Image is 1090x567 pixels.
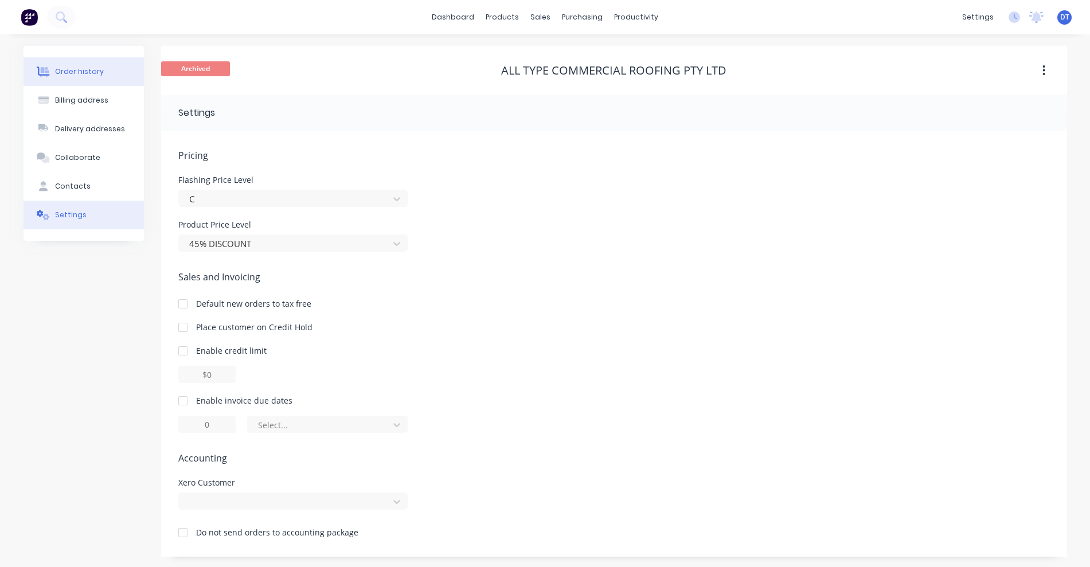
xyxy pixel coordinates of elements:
[55,95,108,105] div: Billing address
[525,9,556,26] div: sales
[196,321,312,333] div: Place customer on Credit Hold
[178,366,236,383] input: $0
[608,9,664,26] div: productivity
[956,9,999,26] div: settings
[196,345,267,357] div: Enable credit limit
[55,67,104,77] div: Order history
[178,451,1050,465] span: Accounting
[24,115,144,143] button: Delivery addresses
[178,479,408,487] div: Xero Customer
[21,9,38,26] img: Factory
[24,201,144,229] button: Settings
[196,298,311,310] div: Default new orders to tax free
[178,270,1050,284] span: Sales and Invoicing
[196,394,292,406] div: Enable invoice due dates
[178,416,236,433] input: 0
[426,9,480,26] a: dashboard
[24,86,144,115] button: Billing address
[24,143,144,172] button: Collaborate
[55,181,91,191] div: Contacts
[1060,12,1069,22] span: DT
[556,9,608,26] div: purchasing
[55,124,125,134] div: Delivery addresses
[178,221,408,229] div: Product Price Level
[55,210,87,220] div: Settings
[480,9,525,26] div: products
[501,64,726,77] div: All Type Commercial Roofing Pty Ltd
[178,106,215,120] div: Settings
[161,61,230,76] span: Archived
[55,152,100,163] div: Collaborate
[258,419,382,431] div: Select...
[24,57,144,86] button: Order history
[196,526,358,538] div: Do not send orders to accounting package
[178,176,408,184] div: Flashing Price Level
[178,148,1050,162] span: Pricing
[24,172,144,201] button: Contacts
